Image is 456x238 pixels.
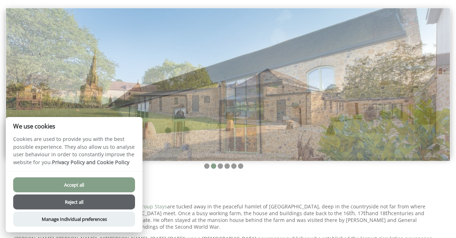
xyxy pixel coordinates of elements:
button: Reject all [13,194,135,209]
h1: About Us [14,183,433,196]
p: Cookies are used to provide you with the best possible experience. They also allow us to analyse ... [6,135,142,171]
button: Manage Individual preferences [13,212,135,227]
h2: We use cookies [6,123,142,130]
sup: th [385,209,391,217]
a: Privacy Policy and Cookie Policy [52,159,129,166]
sup: th [363,209,369,217]
p: The luxury large group holiday houses at are tucked away in the peaceful hamlet of [GEOGRAPHIC_DA... [14,203,433,230]
button: Accept all [13,177,135,192]
sup: th [349,209,355,217]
